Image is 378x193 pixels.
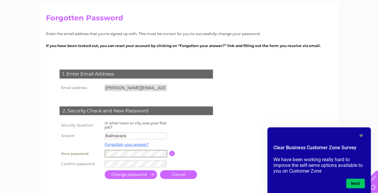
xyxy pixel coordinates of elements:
img: logo.png [13,16,44,34]
div: 2. Security Check and New Password [60,106,213,115]
a: Contact [360,25,374,30]
h2: Forgotten Password [46,14,332,25]
div: Clear Business is a trading name of Verastar Limited (registered in [GEOGRAPHIC_DATA] No. 3667643... [47,3,331,29]
a: Water [294,25,305,30]
th: Confirm password [58,159,103,169]
p: We have been working really hard to improve the self-serve options available to you on Customer Zone [273,157,365,174]
th: Answer [58,131,103,141]
a: Telecoms [326,25,344,30]
div: 1. Enter Email Address [60,70,213,79]
th: Email Address [58,83,103,93]
p: Enter the email address that you're signed up with. This must be correct for you to successfully ... [46,31,332,37]
p: If you have been locked out, you can reset your account by clicking on “Forgotten your answer?” l... [46,43,332,49]
th: Security Question [58,120,103,131]
button: Next question [346,179,365,188]
a: Blog [347,25,356,30]
a: Energy [309,25,322,30]
h2: Clear Business Customer Zone Survey [273,144,365,154]
a: 0333 014 3131 [265,3,306,10]
div: Clear Business Customer Zone Survey [273,132,365,188]
input: Submit [105,170,157,179]
th: New password [58,148,103,159]
a: Cancel [160,170,197,179]
button: Hide survey [358,132,365,139]
label: In what town or city was your first job? [105,121,167,129]
input: Information [169,151,175,156]
a: Forgotten your answer? [105,142,149,147]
